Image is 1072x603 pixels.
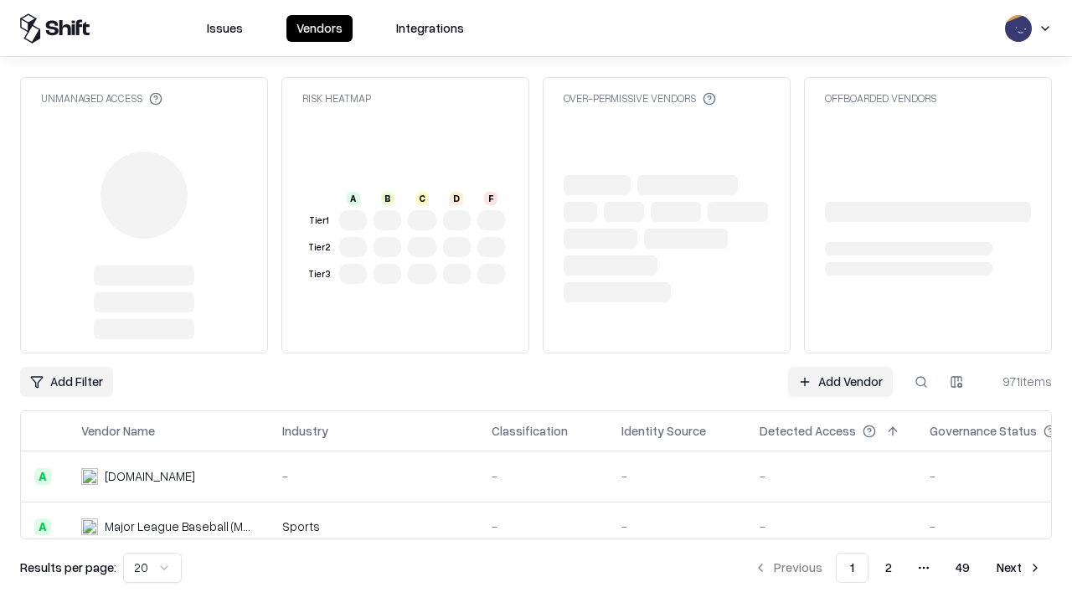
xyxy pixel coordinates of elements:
[81,422,155,440] div: Vendor Name
[492,518,595,535] div: -
[760,518,903,535] div: -
[302,91,371,106] div: Risk Heatmap
[347,192,360,205] div: A
[41,91,162,106] div: Unmanaged Access
[282,422,328,440] div: Industry
[621,422,706,440] div: Identity Source
[930,422,1037,440] div: Governance Status
[942,553,983,583] button: 49
[621,467,733,485] div: -
[564,91,716,106] div: Over-Permissive Vendors
[836,553,868,583] button: 1
[34,518,51,535] div: A
[987,553,1052,583] button: Next
[825,91,936,106] div: Offboarded Vendors
[20,367,113,397] button: Add Filter
[386,15,474,42] button: Integrations
[760,422,856,440] div: Detected Access
[105,467,195,485] div: [DOMAIN_NAME]
[286,15,353,42] button: Vendors
[872,553,905,583] button: 2
[20,559,116,576] p: Results per page:
[450,192,463,205] div: D
[985,373,1052,390] div: 971 items
[415,192,429,205] div: C
[744,553,1052,583] nav: pagination
[492,467,595,485] div: -
[306,240,332,255] div: Tier 2
[81,468,98,485] img: pathfactory.com
[105,518,255,535] div: Major League Baseball (MLB)
[381,192,394,205] div: B
[788,367,893,397] a: Add Vendor
[484,192,497,205] div: F
[81,518,98,535] img: Major League Baseball (MLB)
[34,468,51,485] div: A
[621,518,733,535] div: -
[197,15,253,42] button: Issues
[492,422,568,440] div: Classification
[282,518,465,535] div: Sports
[306,267,332,281] div: Tier 3
[306,214,332,228] div: Tier 1
[282,467,465,485] div: -
[760,467,903,485] div: -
